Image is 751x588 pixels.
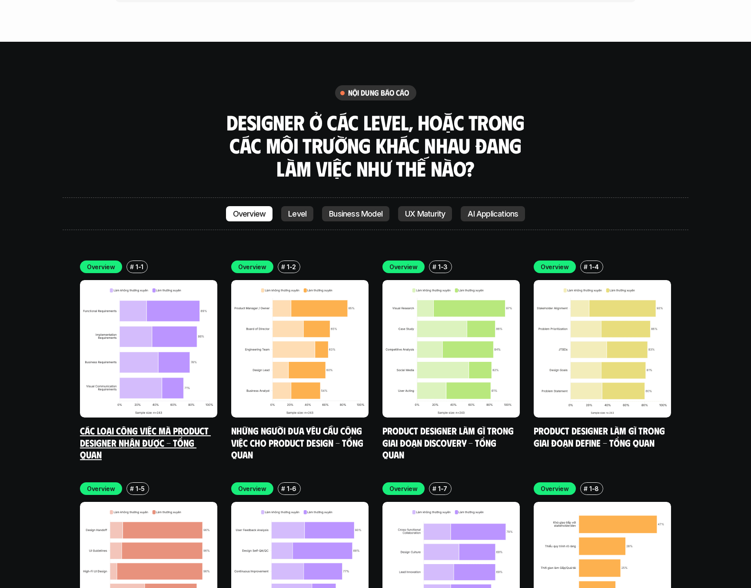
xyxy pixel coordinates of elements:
p: 1-1 [136,262,143,271]
h6: # [130,485,134,492]
p: 1-5 [136,484,145,493]
p: Overview [541,262,569,271]
h6: # [432,264,436,270]
p: 1-4 [589,262,599,271]
p: 1-8 [589,484,599,493]
p: 1-2 [287,262,296,271]
a: Product Designer làm gì trong giai đoạn Discovery - Tổng quan [382,424,516,460]
a: Business Model [322,206,389,222]
a: Product Designer làm gì trong giai đoạn Define - Tổng quan [534,424,667,448]
a: UX Maturity [398,206,452,222]
h6: nội dung báo cáo [348,88,409,98]
p: Overview [238,262,266,271]
a: Các loại công việc mà Product Designer nhận được - Tổng quan [80,424,211,460]
a: AI Applications [461,206,525,222]
h6: # [584,264,588,270]
h6: # [584,485,588,492]
p: UX Maturity [405,210,445,218]
a: Overview [226,206,273,222]
p: 1-3 [438,262,448,271]
p: Business Model [329,210,382,218]
p: AI Applications [468,210,518,218]
p: Level [288,210,306,218]
p: Overview [541,484,569,493]
h6: # [432,485,436,492]
a: Level [281,206,313,222]
p: Overview [389,262,418,271]
a: Những người đưa yêu cầu công việc cho Product Design - Tổng quan [231,424,366,460]
p: Overview [233,210,266,218]
p: Overview [87,484,115,493]
p: Overview [238,484,266,493]
h6: # [281,485,285,492]
p: 1-7 [438,484,447,493]
h6: # [130,264,134,270]
h6: # [281,264,285,270]
p: Overview [389,484,418,493]
p: 1-6 [287,484,296,493]
h3: Designer ở các level, hoặc trong các môi trường khác nhau đang làm việc như thế nào? [223,111,528,180]
p: Overview [87,262,115,271]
